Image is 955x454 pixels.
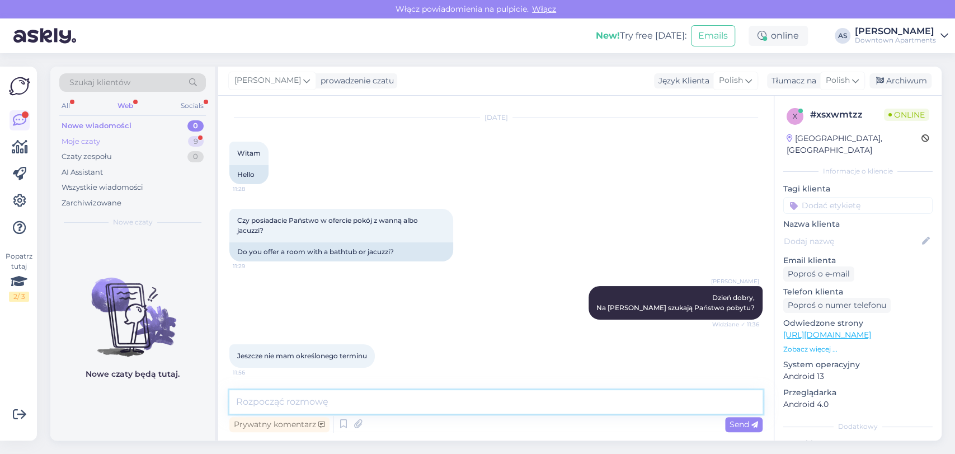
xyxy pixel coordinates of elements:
p: Notatki [783,438,933,450]
div: Popatrz tutaj [9,251,29,302]
a: [PERSON_NAME]Downtown Apartments [855,27,948,45]
div: All [59,99,72,113]
a: [URL][DOMAIN_NAME] [783,330,871,340]
div: 9 [188,136,204,147]
div: [PERSON_NAME] [855,27,936,36]
div: Socials [178,99,206,113]
p: Nazwa klienta [783,218,933,230]
div: Archiwum [869,73,932,88]
div: Poproś o e-mail [783,266,854,282]
div: Hello [229,165,269,184]
div: # xsxwmtzz [810,108,884,121]
div: [GEOGRAPHIC_DATA], [GEOGRAPHIC_DATA] [787,133,921,156]
div: Tłumacz na [767,75,816,87]
p: Android 4.0 [783,399,933,410]
p: Przeglądarka [783,387,933,399]
span: Jeszcze nie mam określonego terminu [237,352,367,360]
span: Polish [719,74,743,87]
span: Widziane ✓ 11:36 [712,320,759,329]
p: Email klienta [783,255,933,266]
span: x [793,112,797,120]
span: Włącz [529,4,559,14]
div: Do you offer a room with a bathtub or jacuzzi? [229,242,453,261]
p: Zobacz więcej ... [783,344,933,354]
div: 2 / 3 [9,292,29,302]
b: New! [596,30,620,41]
span: Online [884,109,929,121]
div: online [749,26,808,46]
span: Send [730,419,758,429]
div: Zarchiwizowane [62,198,121,209]
p: Telefon klienta [783,286,933,298]
div: Informacje o kliencie [783,166,933,176]
span: [PERSON_NAME] [234,74,301,87]
span: 11:29 [233,262,275,270]
p: Tagi klienta [783,183,933,195]
input: Dodaj nazwę [784,235,920,247]
div: Web [115,99,135,113]
img: No chats [50,258,215,358]
div: Try free [DATE]: [596,29,686,43]
input: Dodać etykietę [783,197,933,214]
span: Szukaj klientów [69,77,130,88]
span: 11:28 [233,185,275,193]
div: Wszystkie wiadomości [62,182,143,193]
div: 0 [187,151,204,162]
p: Odwiedzone strony [783,317,933,329]
span: Polish [826,74,850,87]
p: System operacyjny [783,359,933,371]
div: Poproś o numer telefonu [783,298,891,313]
span: [PERSON_NAME] [711,277,759,285]
div: Prywatny komentarz [229,417,330,432]
div: Czaty zespołu [62,151,112,162]
div: Downtown Apartments [855,36,936,45]
div: AS [835,28,850,44]
div: Język Klienta [654,75,709,87]
p: Android 13 [783,371,933,382]
div: 0 [187,120,204,132]
div: Dodatkowy [783,422,933,432]
button: Emails [691,25,735,46]
div: Nowe wiadomości [62,120,131,132]
span: 11:56 [233,368,275,377]
div: AI Assistant [62,167,103,178]
div: prowadzenie czatu [316,75,394,87]
span: Czy posiadacie Państwo w ofercie pokój z wanną albo jacuzzi? [237,216,420,235]
span: Nowe czaty [113,217,153,227]
span: Witam [237,149,261,157]
p: Nowe czaty będą tutaj. [86,368,180,380]
img: Askly Logo [9,76,30,97]
div: Moje czaty [62,136,100,147]
div: [DATE] [229,113,763,123]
